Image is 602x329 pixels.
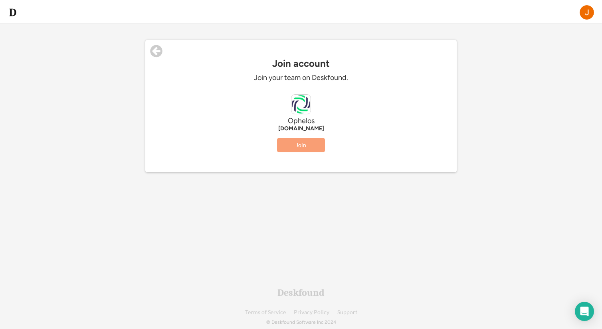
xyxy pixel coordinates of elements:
div: Join your team on Deskfound. [181,73,421,82]
img: d-whitebg.png [8,8,18,17]
a: Terms of Service [245,309,286,315]
div: Deskfound [277,288,325,297]
div: [DOMAIN_NAME] [181,126,421,132]
div: Ophelos [181,116,421,126]
img: ACg8ocKA6UXMNpiNqXg2hASJ1V_bHFCWoUiiEk1baO2-l8_EpZJq5g=s96-c [580,5,594,20]
button: Join [277,138,325,152]
a: Privacy Policy [294,309,329,315]
img: ophelos.com [291,95,311,114]
div: Join account [145,58,457,69]
a: Support [337,309,357,315]
div: Open Intercom Messenger [575,302,594,321]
